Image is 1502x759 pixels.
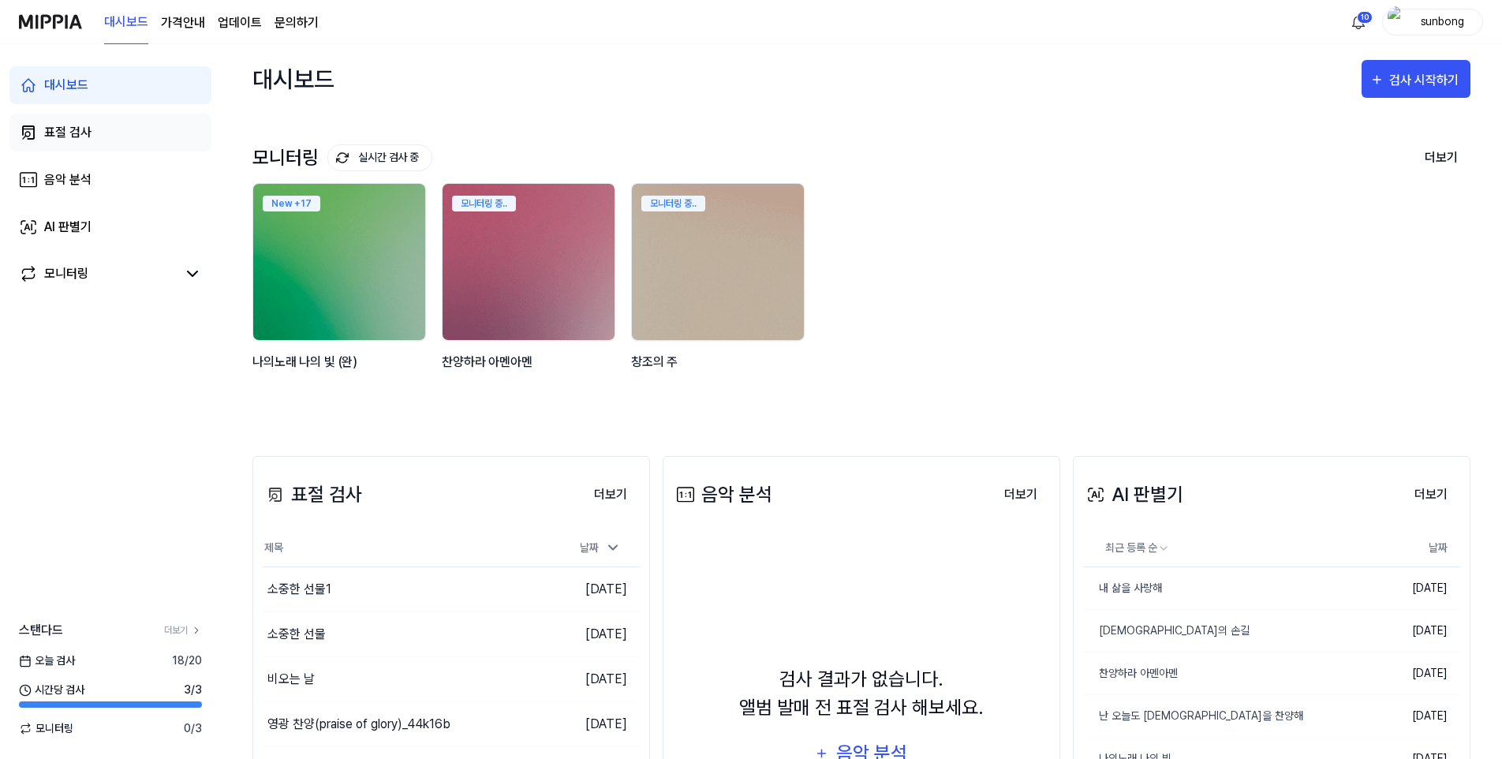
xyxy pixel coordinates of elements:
button: 검사 시작하기 [1362,60,1470,98]
div: 모니터링 [44,264,88,283]
a: 더보기 [164,623,202,637]
button: 알림10 [1346,9,1371,35]
div: 음악 분석 [673,480,772,509]
button: profilesunbong [1382,9,1483,36]
td: [DATE] [546,612,641,657]
a: 난 오늘도 [DEMOGRAPHIC_DATA]을 찬양해 [1083,695,1369,737]
td: [DATE] [1369,652,1460,695]
div: 소중한 선물1 [267,580,331,599]
div: 창조의 주 [631,352,808,392]
a: [DEMOGRAPHIC_DATA]의 손길 [1083,610,1369,652]
div: New + 17 [263,196,320,211]
button: 더보기 [992,479,1050,510]
td: [DATE] [1369,610,1460,652]
div: 표절 검사 [44,123,92,142]
span: 18 / 20 [172,652,202,669]
a: 음악 분석 [9,161,211,199]
div: [DEMOGRAPHIC_DATA]의 손길 [1083,623,1250,639]
a: 찬양하라 아멘아멘 [1083,652,1369,694]
div: 모니터링 [252,144,432,171]
img: 알림 [1349,13,1368,32]
a: 더보기 [1402,478,1460,510]
div: AI 판별기 [1083,480,1183,509]
div: 날짜 [574,535,627,561]
div: AI 판별기 [44,218,92,237]
button: 더보기 [1402,479,1460,510]
a: 더보기 [581,478,640,510]
img: backgroundIamge [632,184,804,340]
div: 내 삶을 사랑해 [1083,580,1162,596]
div: 대시보드 [252,60,334,98]
button: 실시간 검사 중 [327,144,432,171]
a: AI 판별기 [9,208,211,246]
div: 표절 검사 [263,480,362,509]
a: 업데이트 [218,13,262,32]
td: [DATE] [546,657,641,702]
div: 비오는 날 [267,670,315,689]
div: 찬양하라 아멘아멘 [442,352,618,392]
th: 제목 [263,529,546,567]
span: 시간당 검사 [19,682,84,698]
td: [DATE] [546,567,641,612]
div: 영광 찬양(praise of glory)_44k16b [267,715,450,734]
div: sunbong [1411,13,1473,30]
a: 모니터링 중..backgroundIamge창조의 주 [631,183,808,409]
td: [DATE] [1369,567,1460,610]
span: 0 / 3 [184,720,202,737]
div: 찬양하라 아멘아멘 [1083,665,1178,682]
button: 더보기 [581,479,640,510]
a: 내 삶을 사랑해 [1083,567,1369,609]
a: 모니터링 [19,264,177,283]
div: 10 [1357,11,1373,24]
a: 모니터링 중..backgroundIamge찬양하라 아멘아멘 [442,183,618,409]
div: 음악 분석 [44,170,92,189]
img: monitoring Icon [336,151,349,164]
td: [DATE] [1369,695,1460,738]
span: 스탠다드 [19,621,63,640]
div: 모니터링 중.. [641,196,705,211]
span: 오늘 검사 [19,652,75,669]
th: 날짜 [1369,529,1460,567]
a: 문의하기 [275,13,319,32]
span: 모니터링 [19,720,73,737]
img: backgroundIamge [253,184,425,340]
div: 나의노래 나의 빛 (완) [252,352,429,392]
a: 표절 검사 [9,114,211,151]
a: 대시보드 [104,1,148,44]
div: 난 오늘도 [DEMOGRAPHIC_DATA]을 찬양해 [1083,708,1303,724]
a: New +17backgroundIamge나의노래 나의 빛 (완) [252,183,429,409]
div: 검사 시작하기 [1389,70,1463,91]
td: [DATE] [546,702,641,747]
div: 모니터링 중.. [452,196,516,211]
button: 더보기 [1412,141,1470,174]
div: 대시보드 [44,76,88,95]
img: profile [1388,6,1407,38]
a: 더보기 [992,478,1050,510]
button: 가격안내 [161,13,205,32]
div: 소중한 선물 [267,625,326,644]
img: backgroundIamge [443,184,615,340]
div: 검사 결과가 없습니다. 앨범 발매 전 표절 검사 해보세요. [739,665,984,722]
a: 대시보드 [9,66,211,104]
span: 3 / 3 [184,682,202,698]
